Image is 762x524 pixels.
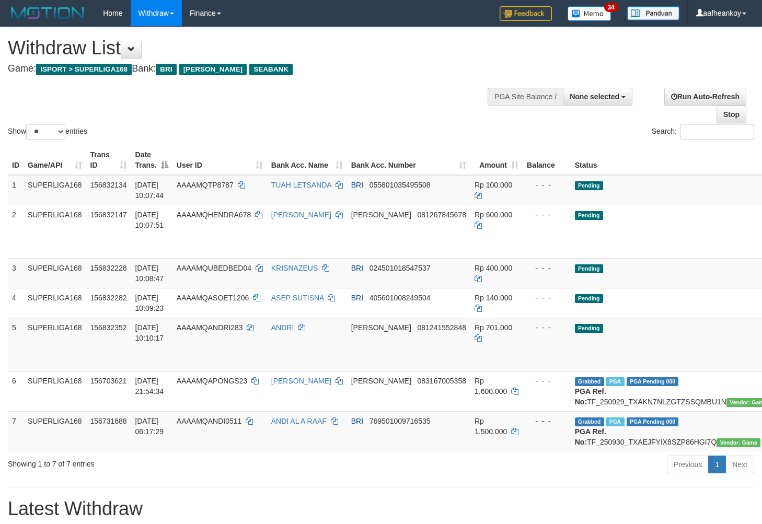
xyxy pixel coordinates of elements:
[488,88,563,106] div: PGA Site Balance /
[351,323,411,332] span: [PERSON_NAME]
[475,211,512,219] span: Rp 600.000
[351,264,363,272] span: BRI
[177,211,251,219] span: AAAAMQHENDRA678
[680,124,754,139] input: Search:
[652,124,754,139] label: Search:
[177,323,243,332] span: AAAAMQANDRI283
[475,264,512,272] span: Rp 400.000
[475,323,512,332] span: Rp 701.000
[271,377,331,385] a: [PERSON_NAME]
[475,377,507,395] span: Rp 1.600.000
[725,456,754,473] a: Next
[24,411,86,451] td: SUPERLIGA168
[606,377,624,386] span: Marked by aafchhiseyha
[418,323,466,332] span: Copy 081241552848 to clipboard
[179,64,247,75] span: [PERSON_NAME]
[527,180,567,190] div: - - -
[418,377,466,385] span: Copy 083167005358 to clipboard
[475,417,507,436] span: Rp 1.500.000
[271,264,318,272] a: KRISNAZEUS
[717,106,746,123] a: Stop
[370,417,431,425] span: Copy 769501009716535 to clipboard
[172,145,267,175] th: User ID: activate to sort column ascending
[26,124,65,139] select: Showentries
[568,6,611,21] img: Button%20Memo.svg
[8,145,24,175] th: ID
[135,294,164,312] span: [DATE] 10:09:23
[177,377,247,385] span: AAAAMQAPONGS23
[717,438,760,447] span: Vendor URL: https://trx31.1velocity.biz
[24,288,86,318] td: SUPERLIGA168
[90,211,127,219] span: 156832147
[177,417,242,425] span: AAAAMQANDI0511
[90,323,127,332] span: 156832352
[271,294,324,302] a: ASEP SUTISNA
[606,417,624,426] span: Marked by aafromsomean
[271,417,327,425] a: ANDI AL A RAAF
[271,181,331,189] a: TUAH LETSANDA
[351,377,411,385] span: [PERSON_NAME]
[570,92,619,101] span: None selected
[475,294,512,302] span: Rp 140.000
[90,181,127,189] span: 156832134
[527,293,567,303] div: - - -
[8,258,24,288] td: 3
[627,6,679,20] img: panduan.png
[475,181,512,189] span: Rp 100.000
[90,264,127,272] span: 156832228
[575,324,603,333] span: Pending
[370,294,431,302] span: Copy 405601008249504 to clipboard
[8,288,24,318] td: 4
[135,417,164,436] span: [DATE] 06:17:29
[135,181,164,200] span: [DATE] 10:07:44
[8,498,754,519] h1: Latest Withdraw
[249,64,293,75] span: SEABANK
[470,145,523,175] th: Amount: activate to sort column ascending
[135,264,164,283] span: [DATE] 10:08:47
[86,145,131,175] th: Trans ID: activate to sort column ascending
[8,455,310,469] div: Showing 1 to 7 of 7 entries
[177,264,251,272] span: AAAAMQUBEDBED04
[575,417,604,426] span: Grabbed
[8,205,24,258] td: 2
[156,64,176,75] span: BRI
[24,175,86,205] td: SUPERLIGA168
[527,322,567,333] div: - - -
[563,88,632,106] button: None selected
[24,145,86,175] th: Game/API: activate to sort column ascending
[527,416,567,426] div: - - -
[575,427,606,446] b: PGA Ref. No:
[351,211,411,219] span: [PERSON_NAME]
[135,377,164,395] span: [DATE] 21:54:34
[351,294,363,302] span: BRI
[135,211,164,229] span: [DATE] 10:07:51
[135,323,164,342] span: [DATE] 10:10:17
[575,377,604,386] span: Grabbed
[708,456,726,473] a: 1
[8,371,24,411] td: 6
[8,38,498,59] h1: Withdraw List
[575,264,603,273] span: Pending
[418,211,466,219] span: Copy 081267845678 to clipboard
[8,411,24,451] td: 7
[527,263,567,273] div: - - -
[627,377,679,386] span: PGA Pending
[177,294,249,302] span: AAAAMQASOET1206
[90,417,127,425] span: 156731688
[8,5,87,21] img: MOTION_logo.png
[667,456,709,473] a: Previous
[604,3,618,12] span: 34
[36,64,132,75] span: ISPORT > SUPERLIGA168
[8,64,498,74] h4: Game: Bank:
[664,88,746,106] a: Run Auto-Refresh
[351,417,363,425] span: BRI
[90,294,127,302] span: 156832282
[370,181,431,189] span: Copy 055801035495508 to clipboard
[24,371,86,411] td: SUPERLIGA168
[24,318,86,371] td: SUPERLIGA168
[347,145,470,175] th: Bank Acc. Number: activate to sort column ascending
[177,181,234,189] span: AAAAMQTP8787
[8,318,24,371] td: 5
[575,181,603,190] span: Pending
[575,387,606,406] b: PGA Ref. No:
